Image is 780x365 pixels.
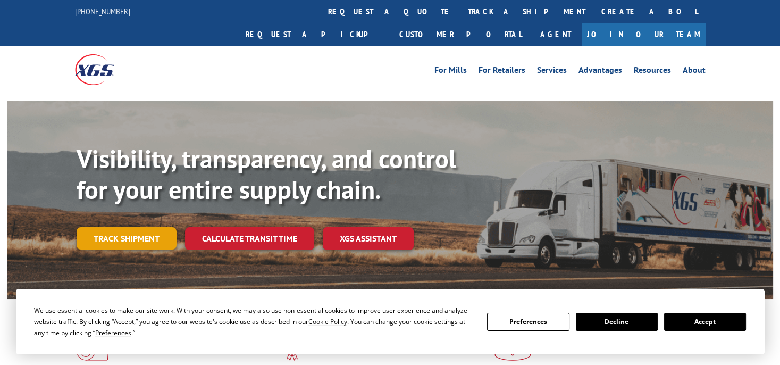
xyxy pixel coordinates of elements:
[479,66,525,78] a: For Retailers
[487,313,569,331] button: Preferences
[434,66,467,78] a: For Mills
[95,328,131,337] span: Preferences
[323,227,414,250] a: XGS ASSISTANT
[308,317,347,326] span: Cookie Policy
[683,66,706,78] a: About
[77,227,177,250] a: Track shipment
[34,305,474,338] div: We use essential cookies to make our site work. With your consent, we may also use non-essential ...
[576,313,658,331] button: Decline
[75,6,130,16] a: [PHONE_NUMBER]
[185,227,314,250] a: Calculate transit time
[391,23,530,46] a: Customer Portal
[582,23,706,46] a: Join Our Team
[664,313,746,331] button: Accept
[16,289,765,354] div: Cookie Consent Prompt
[77,142,456,206] b: Visibility, transparency, and control for your entire supply chain.
[634,66,671,78] a: Resources
[537,66,567,78] a: Services
[238,23,391,46] a: Request a pickup
[530,23,582,46] a: Agent
[578,66,622,78] a: Advantages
